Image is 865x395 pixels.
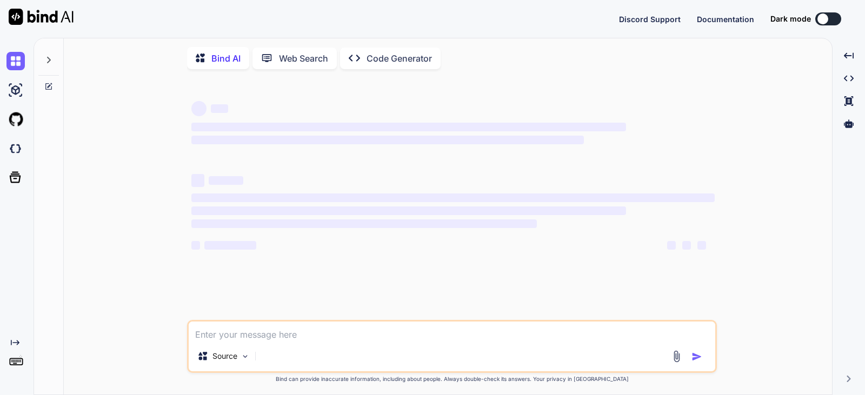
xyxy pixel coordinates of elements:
p: Bind AI [211,52,241,65]
span: ‌ [191,101,207,116]
span: ‌ [667,241,676,250]
span: ‌ [191,193,715,202]
span: ‌ [204,241,256,250]
img: Pick Models [241,352,250,361]
img: chat [6,52,25,70]
span: ‌ [191,241,200,250]
span: ‌ [191,174,204,187]
img: attachment [670,350,683,363]
img: darkCloudIdeIcon [6,139,25,158]
button: Documentation [697,14,754,25]
span: Documentation [697,15,754,24]
span: ‌ [209,176,243,185]
img: githubLight [6,110,25,129]
span: ‌ [191,123,626,131]
p: Web Search [279,52,328,65]
span: ‌ [191,219,537,228]
p: Source [212,351,237,361]
span: Dark mode [770,14,811,24]
button: Discord Support [619,14,681,25]
p: Code Generator [367,52,432,65]
span: ‌ [697,241,706,250]
span: ‌ [211,104,228,113]
p: Bind can provide inaccurate information, including about people. Always double-check its answers.... [187,375,717,383]
img: Bind AI [9,9,74,25]
span: ‌ [191,206,626,215]
img: ai-studio [6,81,25,99]
span: Discord Support [619,15,681,24]
span: ‌ [682,241,691,250]
img: icon [691,351,702,362]
span: ‌ [191,136,584,144]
